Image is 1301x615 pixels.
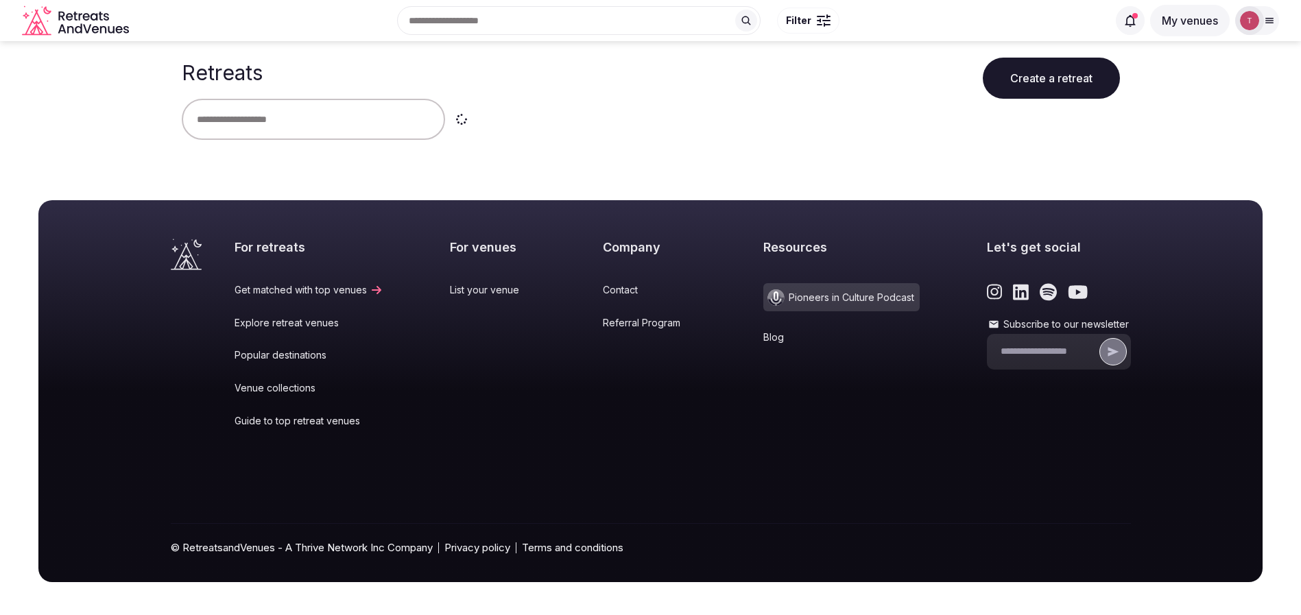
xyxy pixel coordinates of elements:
[522,540,623,555] a: Terms and conditions
[235,348,383,362] a: Popular destinations
[987,283,1003,301] a: Link to the retreats and venues Instagram page
[786,14,811,27] span: Filter
[235,414,383,428] a: Guide to top retreat venues
[777,8,839,34] button: Filter
[235,381,383,395] a: Venue collections
[763,239,920,256] h2: Resources
[987,317,1131,331] label: Subscribe to our newsletter
[171,524,1131,582] div: © RetreatsandVenues - A Thrive Network Inc Company
[763,330,920,344] a: Blog
[22,5,132,36] a: Visit the homepage
[444,540,510,555] a: Privacy policy
[603,239,697,256] h2: Company
[235,283,383,297] a: Get matched with top venues
[235,239,383,256] h2: For retreats
[987,239,1131,256] h2: Let's get social
[235,316,383,330] a: Explore retreat venues
[450,239,536,256] h2: For venues
[182,60,263,85] h1: Retreats
[763,283,920,311] a: Pioneers in Culture Podcast
[1040,283,1057,301] a: Link to the retreats and venues Spotify page
[1240,11,1259,30] img: Thiago Martins
[1068,283,1088,301] a: Link to the retreats and venues Youtube page
[1150,5,1230,36] button: My venues
[983,58,1120,99] button: Create a retreat
[171,239,202,270] a: Visit the homepage
[450,283,536,297] a: List your venue
[603,283,697,297] a: Contact
[1150,14,1230,27] a: My venues
[603,316,697,330] a: Referral Program
[22,5,132,36] svg: Retreats and Venues company logo
[1013,283,1029,301] a: Link to the retreats and venues LinkedIn page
